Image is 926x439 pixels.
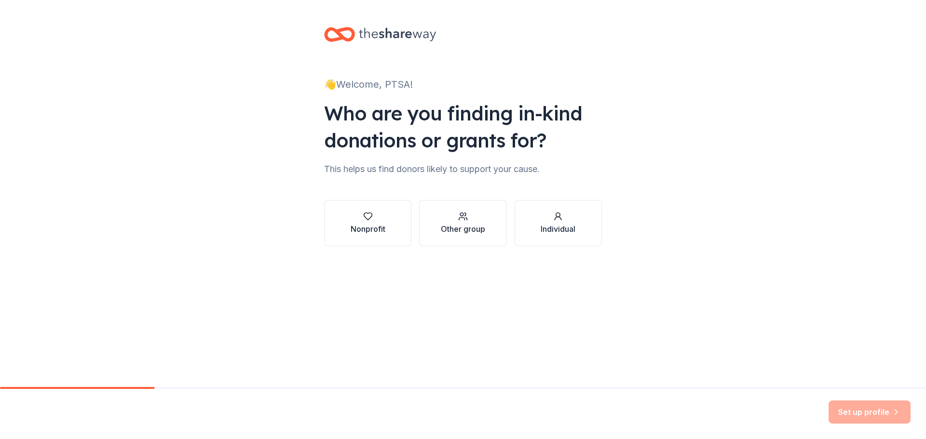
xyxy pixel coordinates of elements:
[324,100,602,154] div: Who are you finding in-kind donations or grants for?
[441,223,485,235] div: Other group
[324,200,411,246] button: Nonprofit
[324,161,602,177] div: This helps us find donors likely to support your cause.
[351,223,385,235] div: Nonprofit
[515,200,602,246] button: Individual
[541,223,575,235] div: Individual
[324,77,602,92] div: 👋 Welcome, PTSA!
[419,200,506,246] button: Other group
